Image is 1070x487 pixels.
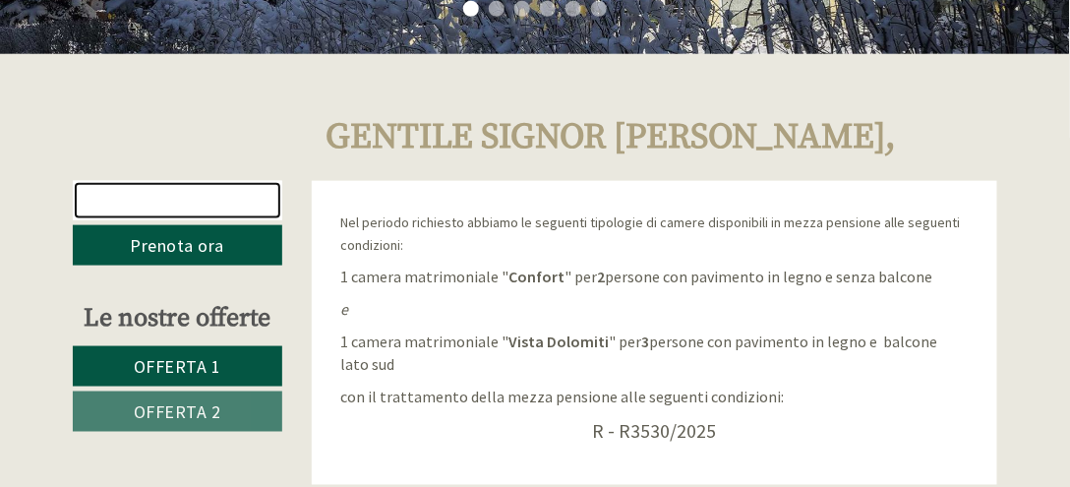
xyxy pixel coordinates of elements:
[134,355,221,378] span: Offerta 1
[341,331,969,376] p: 1 camera matrimoniale " " per persone con pavimento in legno e balcone lato sud
[73,300,282,336] div: Le nostre offerte
[509,267,565,286] strong: Confort
[341,299,349,319] em: e
[642,332,650,351] strong: 3
[341,386,969,408] p: con il trattamento della mezza pensione alle seguenti condizioni:
[341,266,969,288] p: 1 camera matrimoniale " " per persone con pavimento in legno e senza balcone
[598,267,606,286] strong: 2
[73,181,282,220] a: Vai al sito web
[341,213,961,254] span: Nel periodo richiesto abbiamo le seguenti tipologie di camere disponibili in mezza pensione alle ...
[509,332,610,351] strong: Vista Dolomiti
[134,400,221,423] span: Offerta 2
[73,225,282,266] a: Prenota ora
[592,419,716,444] span: R - R3530/2025
[327,118,897,157] h1: Gentile Signor [PERSON_NAME],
